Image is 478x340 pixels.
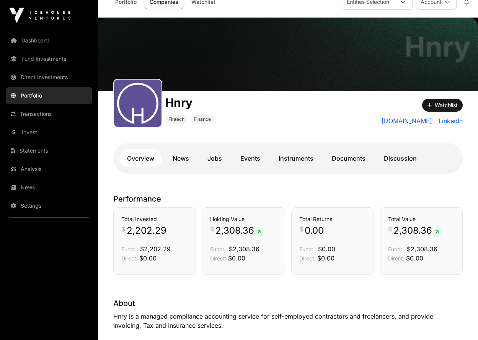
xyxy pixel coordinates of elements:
span: $2,308.36 [407,245,437,253]
a: Documents [324,149,373,168]
h1: Hnry [405,33,470,60]
a: Instruments [271,149,321,168]
a: Dashboard [6,32,92,49]
a: Settings [6,197,92,214]
span: $0.00 [317,254,334,262]
a: Statements [6,142,92,159]
span: $ [299,224,303,234]
span: Finance [194,116,211,122]
span: $ [121,224,125,234]
a: Events [233,149,268,168]
h1: Hnry [165,96,214,109]
span: Fund: [388,246,402,252]
span: $ [210,224,214,234]
iframe: Chat Widget [440,303,478,340]
span: Direct: [210,255,227,262]
span: Direct: [388,255,405,262]
a: News [165,149,197,168]
a: News [6,179,92,196]
a: LinkedIn [436,116,463,125]
a: Overview [119,149,162,168]
img: Hnry.svg [117,83,158,124]
img: Icehouse Ventures Logo [9,8,70,23]
span: $0.00 [139,254,157,262]
span: $0.00 [318,245,335,253]
h3: Total Returns [299,215,366,223]
p: Hnry is a managed compliance accounting service for self-employed contractors and freelancers, an... [113,312,463,330]
span: Direct: [121,255,138,262]
a: Jobs [200,149,230,168]
a: Portfolio [6,87,92,104]
h3: Holding Value [210,215,277,223]
span: $2,308.36 [229,245,259,253]
a: Discussion [376,149,424,168]
a: Fund Investments [6,50,92,67]
a: Analysis [6,161,92,177]
a: [DOMAIN_NAME] [382,116,432,125]
img: Hnry [98,18,478,91]
span: $ [388,224,392,234]
span: $0.00 [406,254,423,262]
span: Fund: [299,246,313,252]
a: Invest [6,124,92,141]
h3: Total Value [388,215,455,223]
span: 2,308.36 [215,224,264,237]
p: Performance [113,194,463,204]
span: Fintech [168,116,184,122]
span: $2,202.29 [140,245,171,253]
button: Watchlist [422,99,463,112]
span: 0.00 [305,224,324,237]
a: Transactions [6,106,92,122]
span: Direct: [299,255,316,262]
h3: Total Invested [121,215,188,223]
span: 2,308.36 [393,224,442,237]
span: Fund: [210,246,224,252]
span: 2,202.29 [127,224,166,237]
p: About [113,298,463,309]
span: $0.00 [228,254,245,262]
a: Direct Investments [6,69,92,86]
span: Fund: [121,246,135,252]
nav: Tabs [119,149,457,168]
